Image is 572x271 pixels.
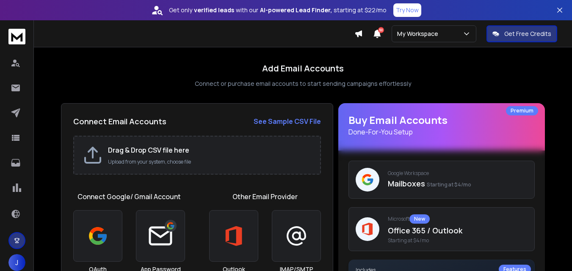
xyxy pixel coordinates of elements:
[348,127,535,137] p: Done-For-You Setup
[504,30,551,38] p: Get Free Credits
[409,214,430,224] div: New
[378,27,384,33] span: 50
[108,145,312,155] h2: Drag & Drop CSV file here
[194,6,234,14] strong: verified leads
[8,254,25,271] button: J
[506,106,538,115] div: Premium
[262,63,344,74] h1: Add Email Accounts
[232,192,298,202] h1: Other Email Provider
[427,181,471,188] span: Starting at $4/mo
[77,192,181,202] h1: Connect Google/ Gmail Account
[388,237,528,244] span: Starting at $4/mo
[396,6,419,14] p: Try Now
[486,25,557,42] button: Get Free Credits
[254,117,321,126] strong: See Sample CSV File
[195,79,411,88] p: Connect or purchase email accounts to start sending campaigns effortlessly
[73,115,166,127] h2: Connect Email Accounts
[260,6,332,14] strong: AI-powered Lead Finder,
[388,224,528,236] p: Office 365 / Outlook
[8,29,25,44] img: logo
[397,30,442,38] p: My Workspace
[388,214,528,224] p: Microsoft
[388,178,528,189] p: Mailboxes
[393,3,421,17] button: Try Now
[254,116,321,126] a: See Sample CSV File
[169,6,387,14] p: Get only with our starting at $22/mo
[348,113,535,137] h1: Buy Email Accounts
[388,170,528,177] p: Google Workspace
[108,159,312,165] p: Upload from your system, choose file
